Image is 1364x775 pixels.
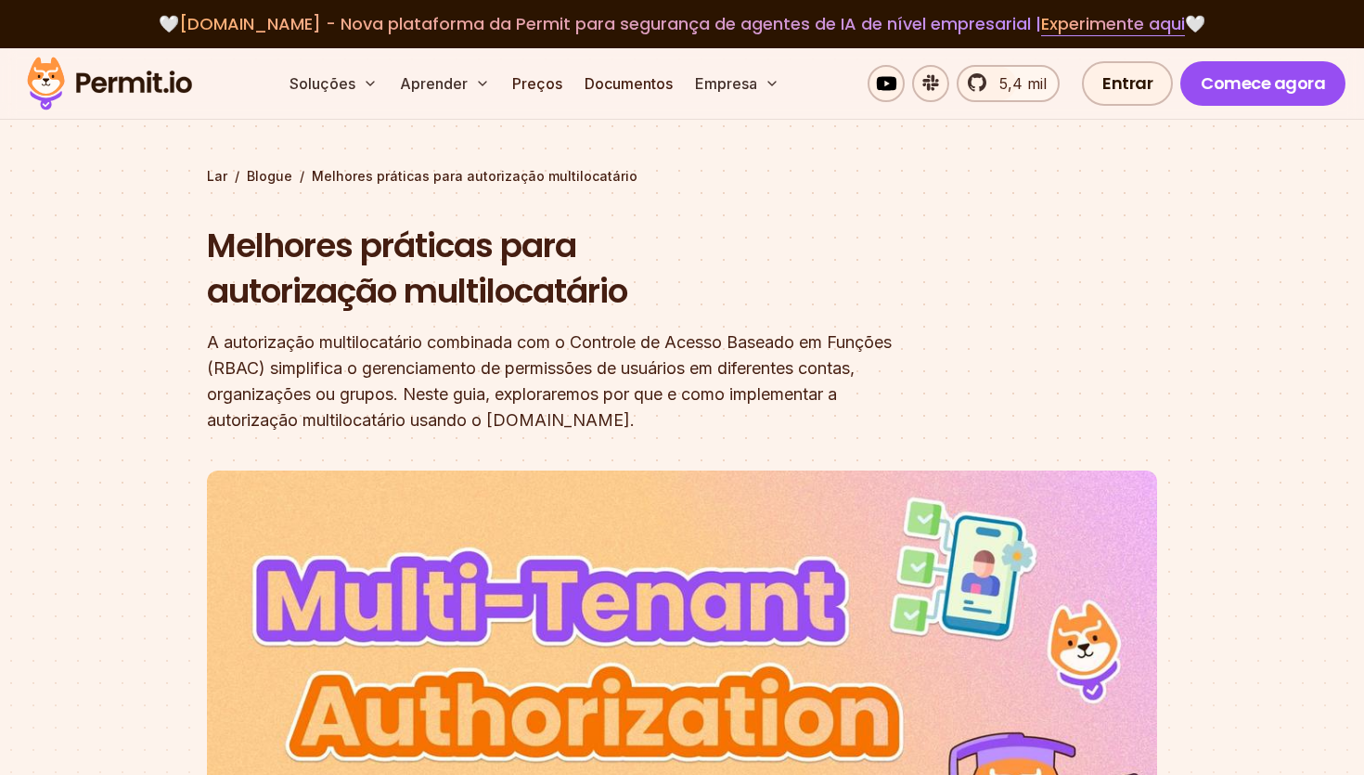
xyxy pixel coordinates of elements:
[577,65,680,102] a: Documentos
[247,167,292,186] a: Blogue
[400,74,468,93] font: Aprender
[290,74,355,93] font: Soluções
[207,167,227,186] a: Lar
[1041,12,1185,35] font: Experimente aqui
[695,74,757,93] font: Empresa
[207,332,892,430] font: A autorização multilocatário combinada com o Controle de Acesso Baseado em Funções (RBAC) simplif...
[179,12,1041,35] font: [DOMAIN_NAME] - Nova plataforma da Permit para segurança de agentes de IA de nível empresarial |
[247,168,292,184] font: Blogue
[1185,12,1205,35] font: 🤍
[688,65,787,102] button: Empresa
[207,222,627,316] font: Melhores práticas para autorização multilocatário
[207,168,227,184] font: Lar
[159,12,179,35] font: 🤍
[1041,12,1185,36] a: Experimente aqui
[585,74,673,93] font: Documentos
[1180,61,1345,106] a: Comece agora
[505,65,570,102] a: Preços
[1102,71,1152,95] font: Entrar
[300,168,304,184] font: /
[1201,71,1325,95] font: Comece agora
[957,65,1060,102] a: 5,4 mil
[282,65,385,102] button: Soluções
[235,168,239,184] font: /
[19,52,200,115] img: Logotipo da permissão
[1082,61,1173,106] a: Entrar
[392,65,497,102] button: Aprender
[999,74,1047,93] font: 5,4 mil
[512,74,562,93] font: Preços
